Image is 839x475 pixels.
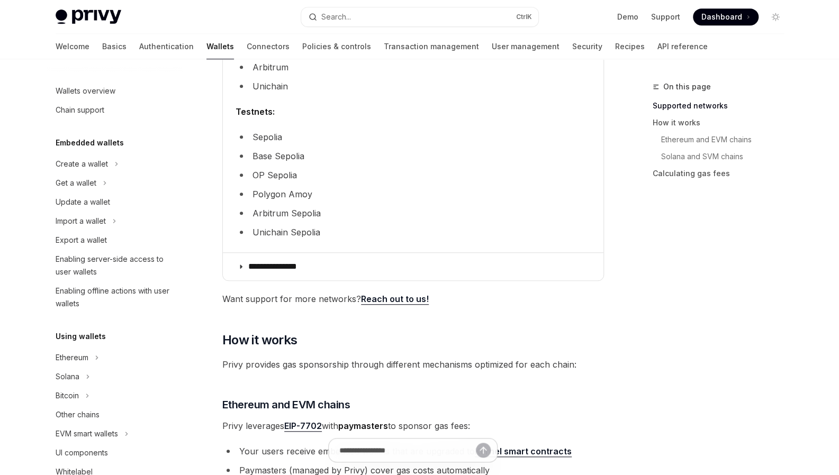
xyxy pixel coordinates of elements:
[56,330,106,343] h5: Using wallets
[56,285,176,310] div: Enabling offline actions with user wallets
[302,34,371,59] a: Policies & controls
[222,397,350,412] span: Ethereum and EVM chains
[338,421,388,431] strong: paymasters
[236,187,591,202] li: Polygon Amoy
[236,206,591,221] li: Arbitrum Sepolia
[47,443,183,462] a: UI components
[321,11,351,23] div: Search...
[56,34,89,59] a: Welcome
[617,12,638,22] a: Demo
[206,34,234,59] a: Wallets
[56,234,107,246] div: Export a wallet
[222,332,297,349] span: How it works
[47,281,183,313] a: Enabling offline actions with user wallets
[701,12,742,22] span: Dashboard
[657,34,708,59] a: API reference
[56,370,79,383] div: Solana
[236,149,591,163] li: Base Sepolia
[56,177,96,189] div: Get a wallet
[222,357,604,372] span: Privy provides gas sponsorship through different mechanisms optimized for each chain:
[47,193,183,212] a: Update a wallet
[56,427,118,440] div: EVM smart wallets
[56,253,176,278] div: Enabling server-side access to user wallets
[56,85,115,97] div: Wallets overview
[56,158,108,170] div: Create a wallet
[56,215,106,227] div: Import a wallet
[47,81,183,101] a: Wallets overview
[767,8,784,25] button: Toggle dark mode
[222,291,604,306] span: Want support for more networks?
[236,60,591,75] li: Arbitrum
[47,231,183,250] a: Export a wallet
[236,106,275,117] strong: Testnets:
[693,8,759,25] a: Dashboard
[236,168,591,182] li: OP Sepolia
[47,405,183,424] a: Other chains
[236,79,591,94] li: Unichain
[56,104,104,116] div: Chain support
[56,446,108,459] div: UI components
[247,34,290,59] a: Connectors
[492,34,560,59] a: User management
[47,250,183,281] a: Enabling server-side access to user wallets
[384,34,479,59] a: Transaction management
[236,130,591,144] li: Sepolia
[284,421,322,432] a: EIP-7702
[47,101,183,120] a: Chain support
[653,114,792,131] a: How it works
[56,196,110,208] div: Update a wallet
[661,131,792,148] a: Ethereum and EVM chains
[653,97,792,114] a: Supported networks
[615,34,645,59] a: Recipes
[56,408,100,421] div: Other chains
[102,34,127,59] a: Basics
[361,294,429,305] a: Reach out to us!
[476,443,491,458] button: Send message
[663,80,711,93] span: On this page
[56,351,88,364] div: Ethereum
[56,10,121,24] img: light logo
[56,136,124,149] h5: Embedded wallets
[661,148,792,165] a: Solana and SVM chains
[516,13,532,21] span: Ctrl K
[301,7,538,26] button: Search...CtrlK
[222,418,604,433] span: Privy leverages with to sponsor gas fees:
[236,225,591,240] li: Unichain Sepolia
[651,12,680,22] a: Support
[653,165,792,182] a: Calculating gas fees
[572,34,602,59] a: Security
[56,389,79,402] div: Bitcoin
[139,34,194,59] a: Authentication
